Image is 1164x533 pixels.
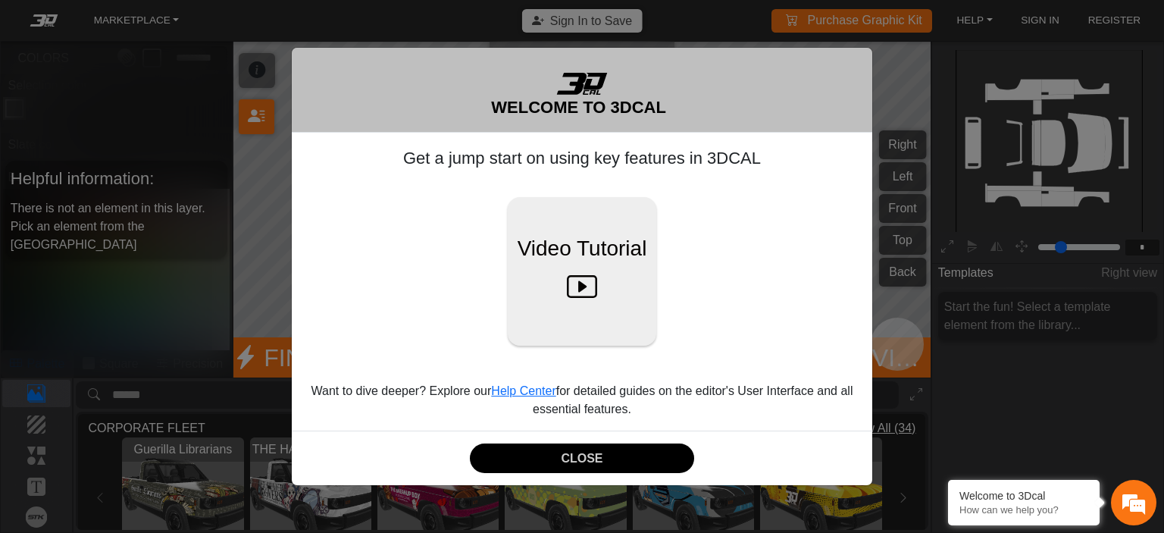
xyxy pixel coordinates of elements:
p: How can we help you? [959,504,1088,516]
div: Navigation go back [17,78,39,101]
div: Articles [195,399,289,446]
div: FAQs [102,399,196,446]
div: Minimize live chat window [249,8,285,44]
h5: WELCOME TO 3DCAL [491,95,666,120]
div: Chat with us now [102,80,277,99]
button: CLOSE [470,444,695,473]
button: Video Tutorial [508,197,657,346]
textarea: Type your message and hit 'Enter' [8,346,289,399]
span: We're online! [88,154,209,298]
a: Help Center [491,384,555,397]
p: Want to dive deeper? Explore our for detailed guides on the editor's User Interface and all essen... [304,382,860,419]
div: Welcome to 3Dcal [959,490,1088,502]
span: Video Tutorial [518,233,647,265]
span: Conversation [8,425,102,436]
h5: Get a jump start on using key features in 3DCAL [304,145,860,172]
